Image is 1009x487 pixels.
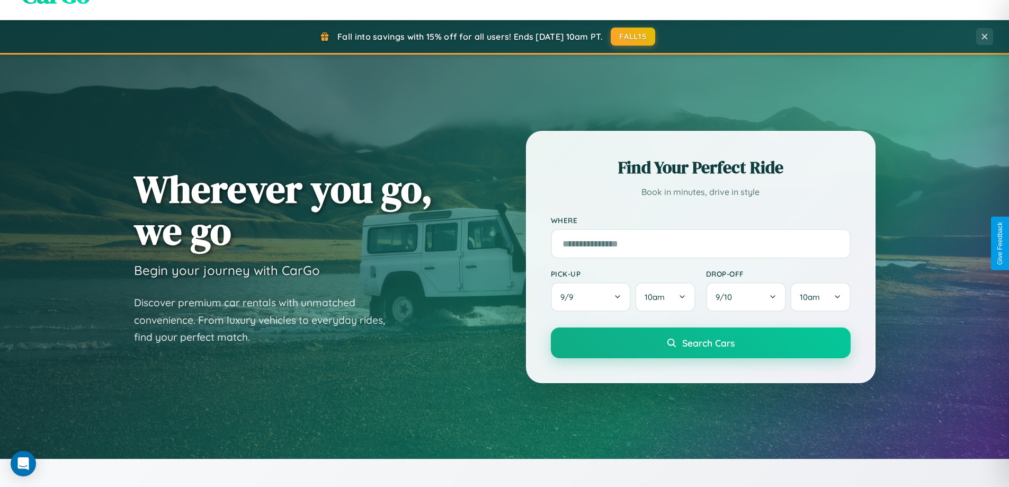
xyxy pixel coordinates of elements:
p: Discover premium car rentals with unmatched convenience. From luxury vehicles to everyday rides, ... [134,294,399,346]
div: Give Feedback [996,222,1004,265]
button: 10am [790,282,850,312]
label: Pick-up [551,269,695,278]
span: 10am [645,292,665,302]
label: Drop-off [706,269,851,278]
span: 10am [800,292,820,302]
span: Fall into savings with 15% off for all users! Ends [DATE] 10am PT. [337,31,603,42]
h2: Find Your Perfect Ride [551,156,851,179]
span: Search Cars [682,337,735,349]
span: 9 / 9 [560,292,578,302]
span: 9 / 10 [716,292,737,302]
button: 9/9 [551,282,631,312]
button: Search Cars [551,327,851,358]
button: 10am [635,282,695,312]
h3: Begin your journey with CarGo [134,262,320,278]
div: Open Intercom Messenger [11,451,36,476]
button: FALL15 [611,28,655,46]
label: Where [551,216,851,225]
p: Book in minutes, drive in style [551,184,851,200]
h1: Wherever you go, we go [134,168,433,252]
button: 9/10 [706,282,787,312]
